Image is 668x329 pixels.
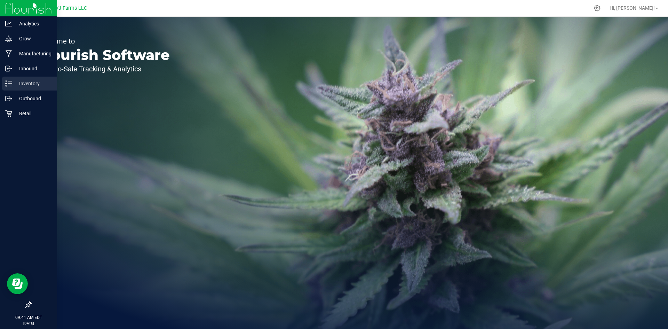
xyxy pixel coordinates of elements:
[12,19,54,28] p: Analytics
[55,5,87,11] span: VJ Farms LLC
[5,50,12,57] inline-svg: Manufacturing
[5,20,12,27] inline-svg: Analytics
[5,110,12,117] inline-svg: Retail
[3,321,54,326] p: [DATE]
[7,273,28,294] iframe: Resource center
[38,38,170,45] p: Welcome to
[12,34,54,43] p: Grow
[610,5,655,11] span: Hi, [PERSON_NAME]!
[5,95,12,102] inline-svg: Outbound
[12,79,54,88] p: Inventory
[3,314,54,321] p: 09:41 AM EDT
[5,80,12,87] inline-svg: Inventory
[12,49,54,58] p: Manufacturing
[38,65,170,72] p: Seed-to-Sale Tracking & Analytics
[38,48,170,62] p: Flourish Software
[593,5,602,11] div: Manage settings
[5,65,12,72] inline-svg: Inbound
[5,35,12,42] inline-svg: Grow
[12,109,54,118] p: Retail
[12,64,54,73] p: Inbound
[12,94,54,103] p: Outbound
